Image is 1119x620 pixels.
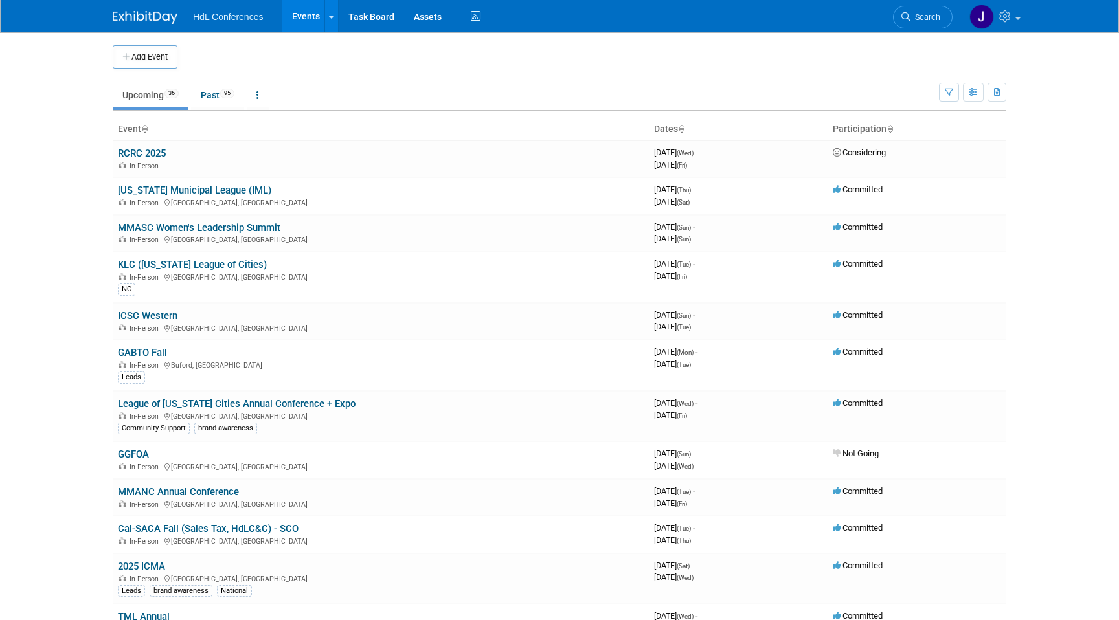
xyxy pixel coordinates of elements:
[677,537,691,544] span: (Thu)
[910,12,940,22] span: Search
[887,124,893,134] a: Sort by Participation Type
[893,6,953,28] a: Search
[118,448,149,460] a: GGFOA
[194,423,257,434] div: brand awareness
[130,199,163,207] span: In-Person
[118,498,644,509] div: [GEOGRAPHIC_DATA], [GEOGRAPHIC_DATA]
[118,184,271,196] a: [US_STATE] Municipal League (IML)
[654,322,691,331] span: [DATE]
[118,560,165,572] a: 2025 ICMA
[150,585,212,597] div: brand awareness
[654,535,691,545] span: [DATE]
[130,412,163,421] span: In-Person
[118,423,190,434] div: Community Support
[119,361,126,368] img: In-Person Event
[677,273,687,280] span: (Fri)
[677,400,694,407] span: (Wed)
[119,537,126,544] img: In-Person Event
[654,486,695,496] span: [DATE]
[217,585,252,597] div: National
[118,359,644,370] div: Buford, [GEOGRAPHIC_DATA]
[833,560,883,570] span: Committed
[695,398,697,408] span: -
[693,523,695,533] span: -
[119,412,126,419] img: In-Person Event
[119,500,126,507] img: In-Person Event
[654,523,695,533] span: [DATE]
[119,575,126,581] img: In-Person Event
[118,283,135,295] div: NC
[654,461,694,471] span: [DATE]
[118,486,239,498] a: MMANC Annual Conference
[677,312,691,319] span: (Sun)
[113,83,188,107] a: Upcoming36
[677,500,687,507] span: (Fri)
[119,236,126,242] img: In-Person Event
[130,162,163,170] span: In-Person
[118,573,644,583] div: [GEOGRAPHIC_DATA], [GEOGRAPHIC_DATA]
[118,259,267,271] a: KLC ([US_STATE] League of Cities)
[654,572,694,582] span: [DATE]
[118,461,644,471] div: [GEOGRAPHIC_DATA], [GEOGRAPHIC_DATA]
[695,347,697,357] span: -
[654,197,690,206] span: [DATE]
[164,89,179,98] span: 36
[677,199,690,206] span: (Sat)
[119,162,126,168] img: In-Person Event
[113,118,649,140] th: Event
[130,273,163,282] span: In-Person
[677,574,694,581] span: (Wed)
[118,410,644,421] div: [GEOGRAPHIC_DATA], [GEOGRAPHIC_DATA]
[118,535,644,546] div: [GEOGRAPHIC_DATA], [GEOGRAPHIC_DATA]
[677,224,691,231] span: (Sun)
[118,371,145,383] div: Leads
[654,560,694,570] span: [DATE]
[677,613,694,620] span: (Wed)
[677,412,687,419] span: (Fri)
[833,398,883,408] span: Committed
[118,523,299,535] a: Cal-SACA Fall (Sales Tax, HdLC&C) - SCO
[118,271,644,282] div: [GEOGRAPHIC_DATA], [GEOGRAPHIC_DATA]
[677,149,694,157] span: (Wed)
[118,322,644,333] div: [GEOGRAPHIC_DATA], [GEOGRAPHIC_DATA]
[654,410,687,420] span: [DATE]
[677,450,691,458] span: (Sun)
[654,398,697,408] span: [DATE]
[833,259,883,269] span: Committed
[833,486,883,496] span: Committed
[654,184,695,194] span: [DATE]
[130,537,163,546] span: In-Person
[833,448,879,458] span: Not Going
[695,148,697,157] span: -
[654,448,695,458] span: [DATE]
[130,324,163,333] span: In-Person
[130,236,163,244] span: In-Person
[678,124,684,134] a: Sort by Start Date
[833,523,883,533] span: Committed
[677,463,694,470] span: (Wed)
[193,12,263,22] span: HdL Conferences
[693,259,695,269] span: -
[677,361,691,368] span: (Tue)
[654,160,687,170] span: [DATE]
[118,310,177,322] a: ICSC Western
[677,236,691,243] span: (Sun)
[833,148,886,157] span: Considering
[113,45,177,69] button: Add Event
[693,448,695,458] span: -
[118,148,166,159] a: RCRC 2025
[220,89,234,98] span: 95
[693,486,695,496] span: -
[677,488,691,495] span: (Tue)
[677,162,687,169] span: (Fri)
[833,347,883,357] span: Committed
[119,199,126,205] img: In-Person Event
[654,259,695,269] span: [DATE]
[969,5,994,29] img: Johnny Nguyen
[677,324,691,331] span: (Tue)
[130,500,163,509] span: In-Person
[833,310,883,320] span: Committed
[828,118,1006,140] th: Participation
[693,222,695,232] span: -
[118,222,280,234] a: MMASC Women's Leadership Summit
